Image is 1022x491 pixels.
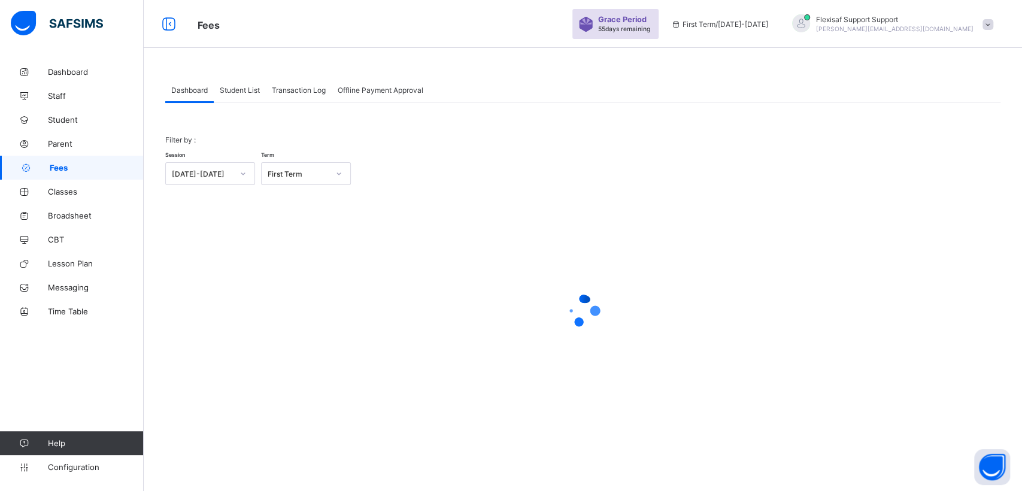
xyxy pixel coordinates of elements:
[261,151,274,158] span: Term
[48,115,144,125] span: Student
[48,187,144,196] span: Classes
[48,139,144,148] span: Parent
[11,11,103,36] img: safsims
[780,14,999,34] div: Flexisaf Support Support
[165,151,185,158] span: Session
[816,15,974,24] span: Flexisaf Support Support
[268,169,329,178] div: First Term
[48,307,144,316] span: Time Table
[578,17,593,32] img: sticker-purple.71386a28dfed39d6af7621340158ba97.svg
[50,163,144,172] span: Fees
[48,67,144,77] span: Dashboard
[48,91,144,101] span: Staff
[272,86,326,95] span: Transaction Log
[172,169,233,178] div: [DATE]-[DATE]
[338,86,423,95] span: Offline Payment Approval
[598,15,647,24] span: Grace Period
[48,462,143,472] span: Configuration
[48,283,144,292] span: Messaging
[48,211,144,220] span: Broadsheet
[48,235,144,244] span: CBT
[816,25,974,32] span: [PERSON_NAME][EMAIL_ADDRESS][DOMAIN_NAME]
[671,20,768,29] span: session/term information
[48,438,143,448] span: Help
[598,25,650,32] span: 55 days remaining
[220,86,260,95] span: Student List
[974,449,1010,485] button: Open asap
[165,135,196,144] span: Filter by :
[171,86,208,95] span: Dashboard
[198,19,220,31] span: Fees
[48,259,144,268] span: Lesson Plan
